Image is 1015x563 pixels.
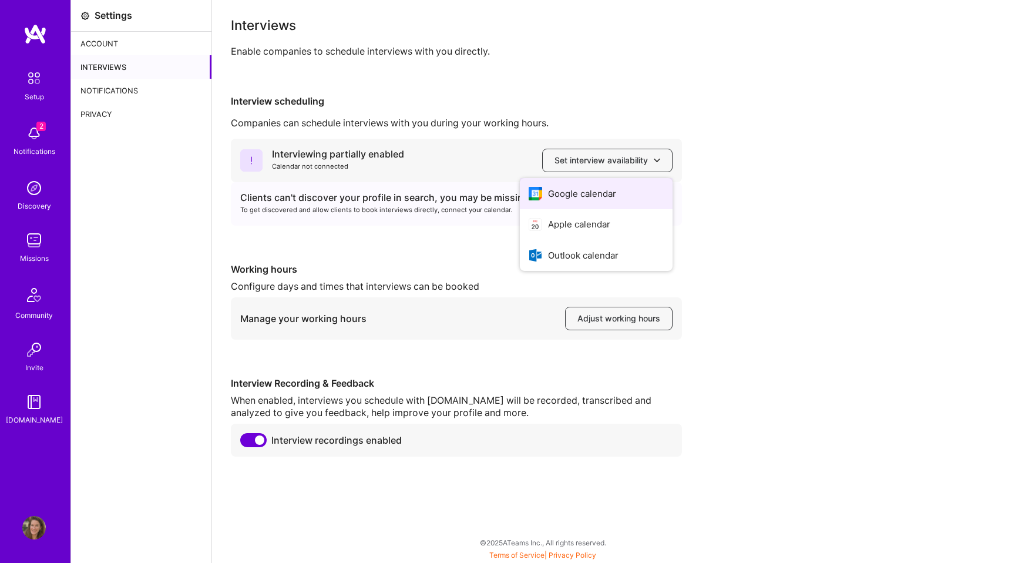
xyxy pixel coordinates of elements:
i: icon AppleCalendar [529,218,542,232]
div: Manage your working hours [240,313,367,325]
img: Invite [22,338,46,361]
i: icon OutlookCalendar [529,249,542,262]
i: icon Google [529,187,542,200]
img: guide book [22,390,46,414]
div: Community [15,309,53,321]
img: logo [23,24,47,45]
div: Interviewing partially enabled [272,148,404,160]
span: Set interview availability [554,155,660,166]
div: Notifications [71,79,211,102]
img: bell [22,122,46,145]
button: Set interview availability [542,149,673,172]
div: Invite [25,361,43,374]
span: Interview recordings enabled [271,434,402,447]
div: Discovery [18,200,51,212]
button: Apple calendar [520,209,673,240]
button: Adjust working hours [565,307,673,330]
div: [DOMAIN_NAME] [6,414,63,426]
a: Privacy Policy [549,551,596,559]
i: icon ErrorCalendar [240,149,263,172]
div: Interviews [231,19,996,31]
button: Google calendar [520,178,673,209]
div: Missions [20,252,49,264]
div: Interview Recording & Feedback [231,377,682,390]
div: Calendar not connected [272,160,404,173]
div: Configure days and times that interviews can be booked [231,280,682,293]
div: Interviews [71,55,211,79]
div: Interview scheduling [231,95,996,108]
div: Account [71,32,211,55]
span: | [489,551,596,559]
a: User Avatar [19,516,49,539]
i: icon ArrowDownBlack [654,157,660,163]
div: When enabled, interviews you schedule with [DOMAIN_NAME] will be recorded, transcribed and analyz... [231,394,682,419]
div: Setup [25,91,44,103]
a: Terms of Service [489,551,545,559]
span: 2 [36,122,46,131]
i: icon Settings [80,11,90,21]
div: Privacy [71,102,211,126]
img: Community [20,281,48,309]
div: To get discovered and allow clients to book interviews directly, connect your calendar. [240,204,673,216]
div: Companies can schedule interviews with you during your working hours. [231,117,996,129]
img: discovery [22,176,46,200]
div: Settings [95,9,132,22]
img: User Avatar [22,516,46,539]
span: Adjust working hours [577,313,660,324]
div: © 2025 ATeams Inc., All rights reserved. [70,528,1015,557]
div: Working hours [231,263,682,276]
div: Enable companies to schedule interviews with you directly. [231,45,996,58]
img: setup [22,66,46,91]
button: Outlook calendar [520,240,673,271]
div: Notifications [14,145,55,157]
img: teamwork [22,229,46,252]
div: Clients can't discover your profile in search, you may be missing out on missions. [240,192,673,204]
